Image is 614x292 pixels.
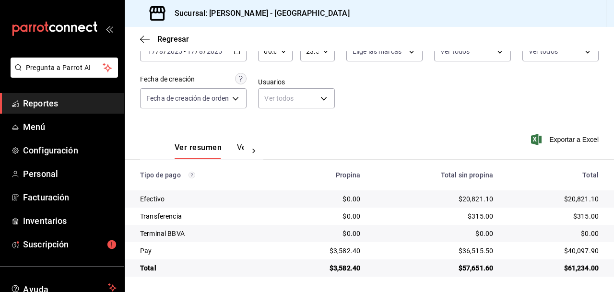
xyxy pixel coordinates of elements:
div: $20,821.10 [376,194,493,204]
span: / [195,47,198,55]
span: Menú [23,120,117,133]
div: $315.00 [508,211,599,221]
button: open_drawer_menu [106,25,113,33]
svg: Los pagos realizados con Pay y otras terminales son montos brutos. [189,172,195,178]
label: Usuarios [258,79,334,85]
div: $0.00 [508,229,599,238]
div: Total [140,263,270,273]
div: Total sin propina [376,171,493,179]
div: Ver todos [258,88,334,108]
div: $0.00 [285,229,361,238]
div: $315.00 [376,211,493,221]
div: Efectivo [140,194,270,204]
span: Reportes [23,97,117,110]
div: $57,651.60 [376,263,493,273]
span: Facturación [23,191,117,204]
span: / [164,47,166,55]
div: Transferencia [140,211,270,221]
button: Ver pagos [237,143,273,159]
span: Ver todos [440,47,470,56]
button: Pregunta a Parrot AI [11,58,118,78]
div: $61,234.00 [508,263,599,273]
input: ---- [166,47,183,55]
a: Pregunta a Parrot AI [7,70,118,80]
div: Fecha de creación [140,74,195,84]
div: Terminal BBVA [140,229,270,238]
input: -- [147,47,156,55]
span: / [203,47,206,55]
span: / [156,47,159,55]
div: $0.00 [285,194,361,204]
button: Ver resumen [175,143,222,159]
span: Configuración [23,144,117,157]
button: Regresar [140,35,189,44]
button: Exportar a Excel [533,134,599,145]
div: Pay [140,246,270,256]
span: Ver todos [529,47,558,56]
div: $36,515.50 [376,246,493,256]
span: - [184,47,186,55]
div: $0.00 [285,211,361,221]
div: Total [508,171,599,179]
div: $20,821.10 [508,194,599,204]
span: Regresar [157,35,189,44]
span: Fecha de creación de orden [146,93,229,103]
span: Suscripción [23,238,117,251]
h3: Sucursal: [PERSON_NAME] - [GEOGRAPHIC_DATA] [167,8,350,19]
div: $0.00 [376,229,493,238]
div: navigation tabs [175,143,244,159]
input: -- [199,47,203,55]
div: $3,582.40 [285,246,361,256]
span: Inventarios [23,214,117,227]
input: -- [187,47,195,55]
input: ---- [206,47,223,55]
span: Elige las marcas [353,47,401,56]
div: $3,582.40 [285,263,361,273]
span: Pregunta a Parrot AI [26,63,103,73]
div: Propina [285,171,361,179]
input: -- [159,47,164,55]
div: Tipo de pago [140,171,270,179]
span: Personal [23,167,117,180]
div: $40,097.90 [508,246,599,256]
